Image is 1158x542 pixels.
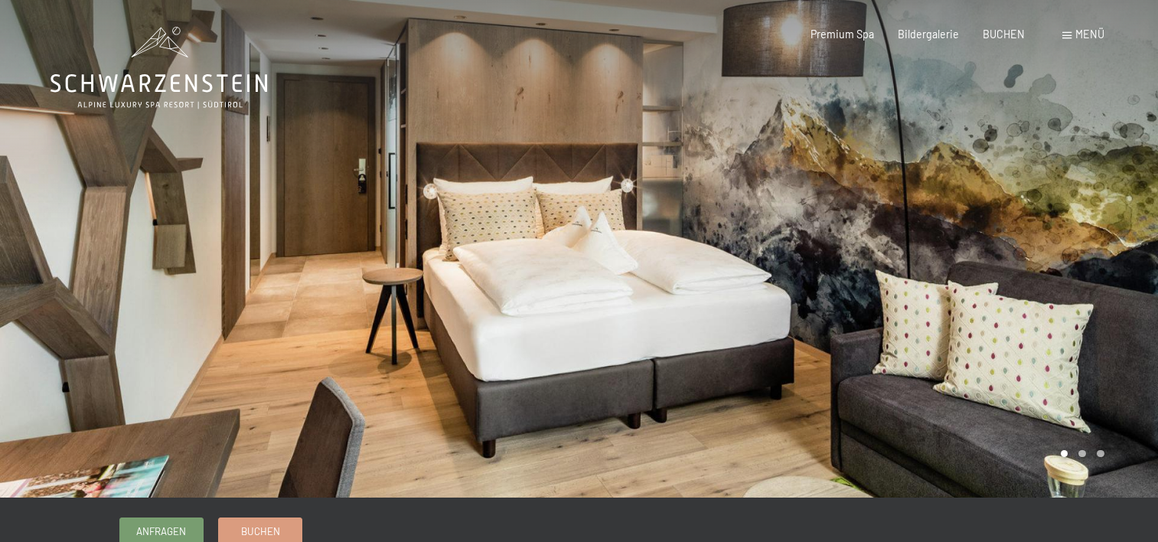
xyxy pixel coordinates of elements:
[241,524,280,538] span: Buchen
[811,28,874,41] a: Premium Spa
[1075,28,1104,41] span: Menü
[136,524,186,538] span: Anfragen
[898,28,959,41] a: Bildergalerie
[983,28,1025,41] a: BUCHEN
